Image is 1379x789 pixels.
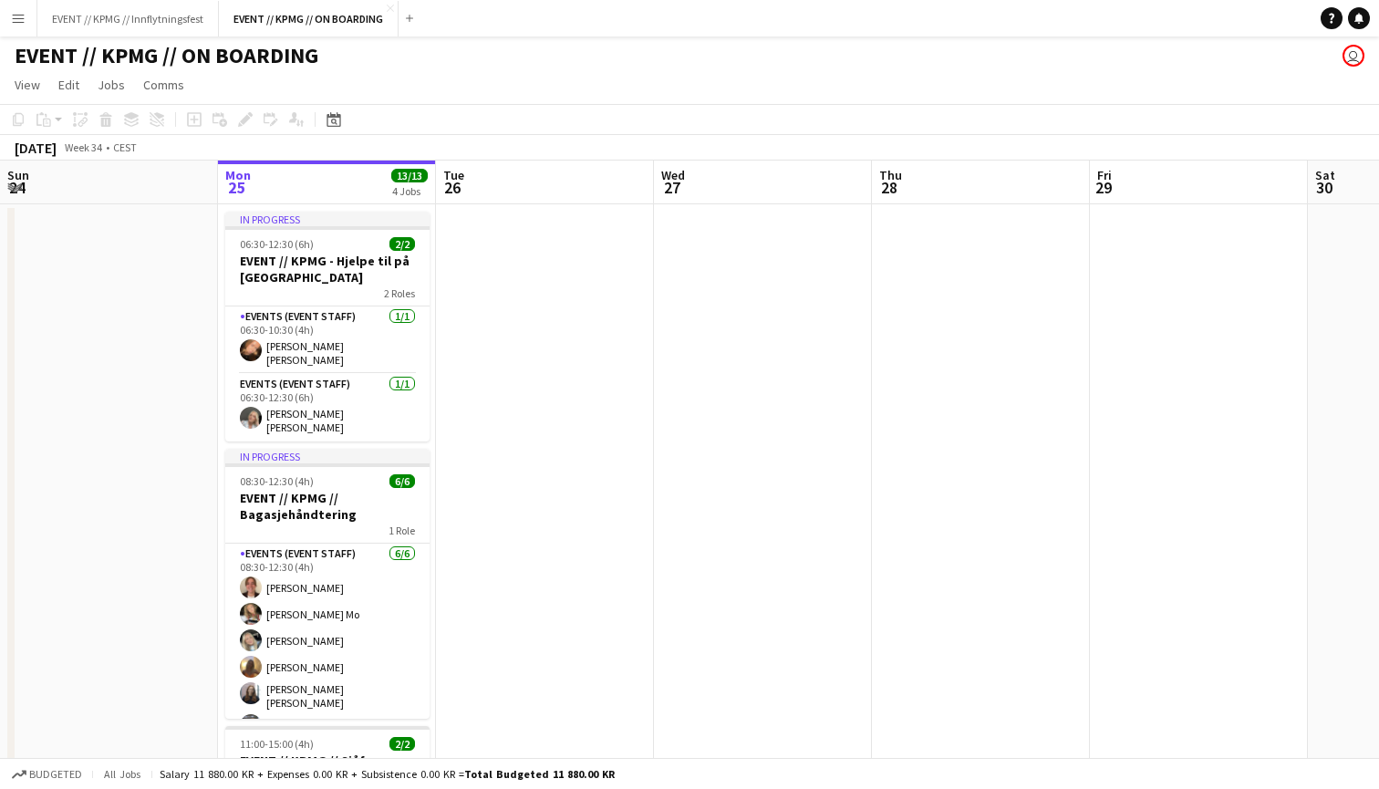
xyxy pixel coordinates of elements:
h1: EVENT // KPMG // ON BOARDING [15,42,318,69]
app-user-avatar: Daniel Andersen [1343,45,1364,67]
span: 11:00-15:00 (4h) [240,737,314,751]
span: Comms [143,77,184,93]
div: In progress [225,212,430,226]
a: View [7,73,47,97]
h3: EVENT // KPMG // Bagasjehåndtering [225,490,430,523]
app-card-role: Events (Event Staff)6/608:30-12:30 (4h)[PERSON_NAME][PERSON_NAME] Mo[PERSON_NAME][PERSON_NAME][PE... [225,544,430,743]
div: In progress [225,449,430,463]
button: EVENT // KPMG // Innflytningsfest [37,1,219,36]
span: Wed [661,167,685,183]
span: 24 [5,177,29,198]
span: 2/2 [389,237,415,251]
span: 26 [441,177,464,198]
span: 13/13 [391,169,428,182]
a: Edit [51,73,87,97]
span: 06:30-12:30 (6h) [240,237,314,251]
span: 1 Role [389,524,415,537]
span: View [15,77,40,93]
span: 6/6 [389,474,415,488]
span: 2/2 [389,737,415,751]
button: Budgeted [9,764,85,784]
app-card-role: Events (Event Staff)1/106:30-12:30 (6h)[PERSON_NAME] [PERSON_NAME] [225,374,430,441]
a: Comms [136,73,192,97]
span: Edit [58,77,79,93]
button: EVENT // KPMG // ON BOARDING [219,1,399,36]
span: 25 [223,177,251,198]
span: Budgeted [29,768,82,781]
app-job-card: In progress06:30-12:30 (6h)2/2EVENT // KPMG - Hjelpe til på [GEOGRAPHIC_DATA]2 RolesEvents (Event... [225,212,430,441]
span: 27 [658,177,685,198]
span: Sun [7,167,29,183]
span: All jobs [100,767,144,781]
span: Jobs [98,77,125,93]
h3: EVENT // KPMG - Hjelpe til på [GEOGRAPHIC_DATA] [225,253,430,285]
h3: EVENT // KPMG // Sjåfør - [GEOGRAPHIC_DATA] [225,753,430,785]
span: Mon [225,167,251,183]
span: 28 [876,177,902,198]
span: 2 Roles [384,286,415,300]
span: 29 [1094,177,1112,198]
div: 4 Jobs [392,184,427,198]
span: 08:30-12:30 (4h) [240,474,314,488]
span: Week 34 [60,140,106,154]
span: Sat [1315,167,1335,183]
app-job-card: In progress08:30-12:30 (4h)6/6EVENT // KPMG // Bagasjehåndtering1 RoleEvents (Event Staff)6/608:3... [225,449,430,719]
app-card-role: Events (Event Staff)1/106:30-10:30 (4h)[PERSON_NAME] [PERSON_NAME] [225,306,430,374]
span: Total Budgeted 11 880.00 KR [464,767,615,781]
span: Tue [443,167,464,183]
span: 30 [1312,177,1335,198]
div: Salary 11 880.00 KR + Expenses 0.00 KR + Subsistence 0.00 KR = [160,767,615,781]
div: CEST [113,140,137,154]
span: Fri [1097,167,1112,183]
div: [DATE] [15,139,57,157]
a: Jobs [90,73,132,97]
span: Thu [879,167,902,183]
